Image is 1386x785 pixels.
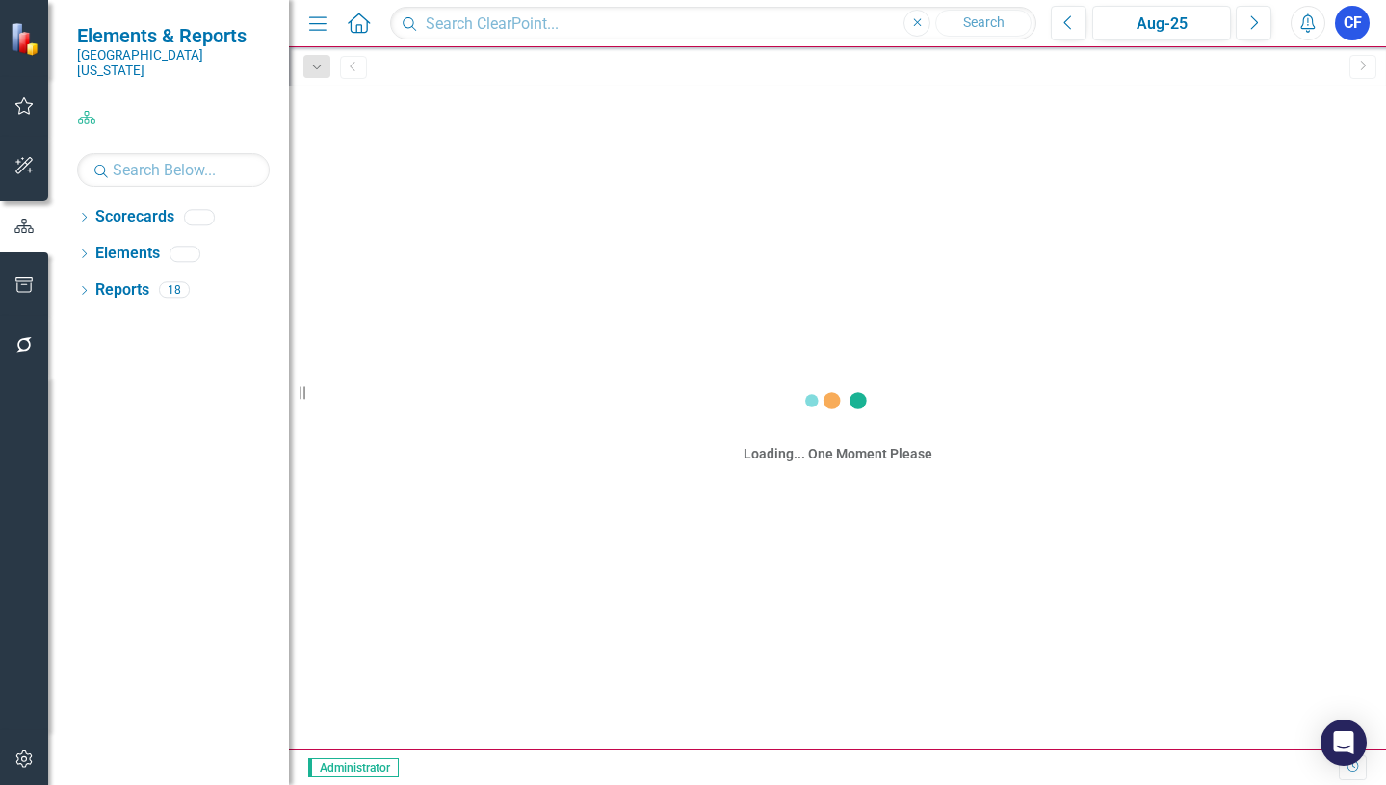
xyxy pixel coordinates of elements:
[77,47,270,79] small: [GEOGRAPHIC_DATA][US_STATE]
[77,24,270,47] span: Elements & Reports
[10,22,43,56] img: ClearPoint Strategy
[95,243,160,265] a: Elements
[77,153,270,187] input: Search Below...
[95,279,149,301] a: Reports
[744,444,932,463] div: Loading... One Moment Please
[935,10,1032,37] button: Search
[390,7,1036,40] input: Search ClearPoint...
[1099,13,1224,36] div: Aug-25
[1092,6,1231,40] button: Aug-25
[95,206,174,228] a: Scorecards
[308,758,399,777] span: Administrator
[1321,720,1367,766] div: Open Intercom Messenger
[159,282,190,299] div: 18
[1335,6,1370,40] button: CF
[963,14,1005,30] span: Search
